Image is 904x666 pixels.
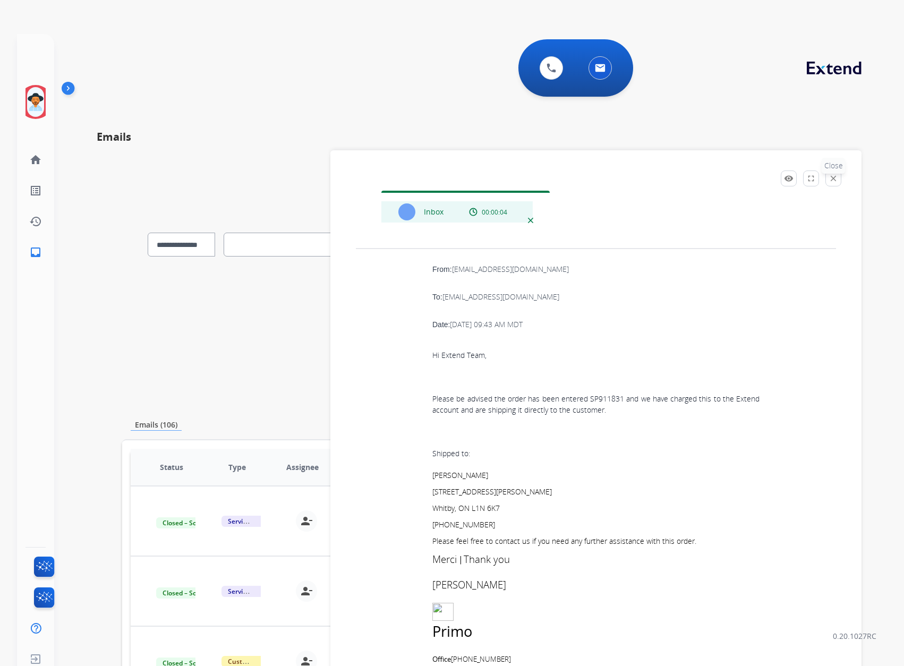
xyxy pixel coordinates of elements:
[432,552,457,566] span: Merci
[432,470,488,480] span: [PERSON_NAME]
[432,350,487,360] span: Hi Extend Team,
[432,519,495,530] span: [PHONE_NUMBER]
[424,311,768,338] div: Date:
[131,419,182,431] p: Emails (106)
[221,516,282,527] span: Service Support
[432,448,470,458] span: Shipped to:
[833,630,876,643] p: 0.20.1027RC
[451,654,511,664] span: [PHONE_NUMBER]
[432,654,451,664] span: Office
[822,158,846,174] p: Close
[27,87,44,117] img: avatar
[482,208,507,217] span: 00:00:04
[432,621,473,641] span: Primo
[29,215,42,228] mat-icon: history
[160,462,183,473] span: Status
[450,319,523,329] span: [DATE] 09:43 AM MDT
[432,486,552,497] span: [STREET_ADDRESS][PERSON_NAME]
[29,184,42,197] mat-icon: list_alt
[432,578,506,591] span: [PERSON_NAME]
[424,207,444,217] span: Inbox
[432,603,454,621] img: image001.png@01DC2311.31CA4CF0
[300,585,313,597] mat-icon: person_remove
[432,394,760,415] span: Please be advised the order has been entered SP911831 and we have charged this to the Extend acco...
[156,587,215,599] span: Closed – Solved
[221,586,282,597] span: Service Support
[825,170,841,186] button: Close
[300,515,313,527] mat-icon: person_remove
[784,174,794,183] mat-icon: remove_red_eye
[286,462,319,473] span: Assignee
[432,536,696,546] span: Please feel free to contact us if you need any further assistance with this order.
[459,554,462,565] span: |
[228,462,246,473] span: Type
[29,153,42,166] mat-icon: home
[829,174,838,183] mat-icon: close
[442,292,559,302] span: [EMAIL_ADDRESS][DOMAIN_NAME]
[452,264,569,274] span: [EMAIL_ADDRESS][DOMAIN_NAME]
[432,503,500,513] span: Whitby, ON L1N 6K7
[806,174,816,183] mat-icon: fullscreen
[424,283,768,311] div: To:
[156,517,215,528] span: Closed – Solved
[464,552,510,566] span: Thank you
[97,130,862,144] h2: Emails
[29,246,42,259] mat-icon: inbox
[424,255,768,283] div: From:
